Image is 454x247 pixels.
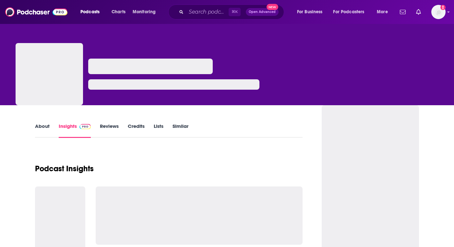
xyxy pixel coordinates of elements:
[112,7,125,17] span: Charts
[329,7,374,17] button: open menu
[413,6,424,17] a: Show notifications dropdown
[377,7,388,17] span: More
[100,123,119,138] a: Reviews
[5,6,67,18] img: Podchaser - Follow, Share and Rate Podcasts
[154,123,163,138] a: Lists
[76,7,108,17] button: open menu
[431,5,446,19] span: Logged in as jennevievef
[173,123,188,138] a: Similar
[128,7,164,17] button: open menu
[35,123,50,138] a: About
[174,5,290,19] div: Search podcasts, credits, & more...
[440,5,446,10] svg: Add a profile image
[246,8,279,16] button: Open AdvancedNew
[59,123,91,138] a: InsightsPodchaser Pro
[431,5,446,19] button: Show profile menu
[128,123,145,138] a: Credits
[79,124,91,129] img: Podchaser Pro
[397,6,408,17] a: Show notifications dropdown
[133,7,156,17] span: Monitoring
[249,10,276,14] span: Open Advanced
[431,5,446,19] img: User Profile
[293,7,331,17] button: open menu
[186,7,229,17] input: Search podcasts, credits, & more...
[35,164,94,174] h1: Podcast Insights
[267,4,278,10] span: New
[107,7,129,17] a: Charts
[372,7,396,17] button: open menu
[297,7,323,17] span: For Business
[229,8,241,16] span: ⌘ K
[80,7,100,17] span: Podcasts
[333,7,364,17] span: For Podcasters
